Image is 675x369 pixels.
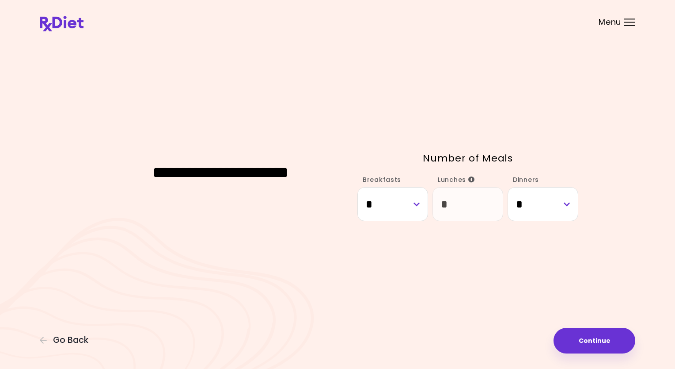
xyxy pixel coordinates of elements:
button: Go Back [40,335,93,345]
img: RxDiet [40,16,83,31]
p: Number of Meals [357,150,578,166]
span: Menu [599,18,621,26]
button: Continue [554,328,635,354]
label: Breakfasts [357,175,401,184]
span: Go Back [53,335,88,345]
i: Info [468,177,475,183]
label: Dinners [508,175,539,184]
span: Lunches [438,175,475,184]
